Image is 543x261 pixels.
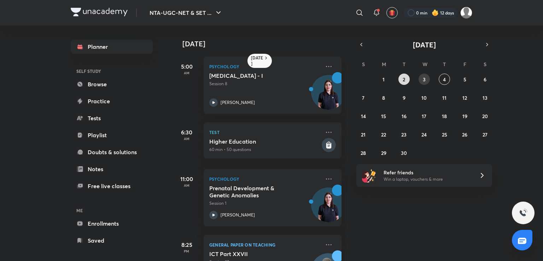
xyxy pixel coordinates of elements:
h6: [DATE] [251,55,263,66]
button: NTA-UGC-NET & SET ... [145,6,227,20]
span: [DATE] [413,40,436,50]
abbr: September 24, 2025 [421,131,427,138]
button: September 20, 2025 [479,110,491,122]
abbr: September 8, 2025 [382,94,385,101]
a: Free live classes [71,179,153,193]
abbr: September 13, 2025 [483,94,487,101]
abbr: September 14, 2025 [361,113,366,120]
button: September 6, 2025 [479,74,491,85]
button: September 21, 2025 [358,129,369,140]
h5: ICT Part XXVII [209,250,297,257]
abbr: Saturday [484,61,486,68]
a: Planner [71,40,153,54]
p: Test [209,128,320,137]
h6: ME [71,204,153,216]
button: September 4, 2025 [439,74,450,85]
img: Avatar [311,191,345,225]
img: referral [362,168,376,182]
a: Playlist [71,128,153,142]
abbr: Friday [463,61,466,68]
a: Tests [71,111,153,125]
abbr: September 6, 2025 [484,76,486,83]
a: Practice [71,94,153,108]
abbr: September 2, 2025 [403,76,405,83]
abbr: September 7, 2025 [362,94,364,101]
button: September 7, 2025 [358,92,369,103]
abbr: September 15, 2025 [381,113,386,120]
abbr: September 18, 2025 [442,113,447,120]
abbr: September 12, 2025 [462,94,467,101]
button: September 28, 2025 [358,147,369,158]
h5: Neuropsychological Tests - I [209,72,297,79]
button: September 2, 2025 [398,74,410,85]
a: Company Logo [71,8,128,18]
h4: [DATE] [182,40,349,48]
img: Company Logo [71,8,128,16]
button: September 25, 2025 [439,129,450,140]
button: September 9, 2025 [398,92,410,103]
a: Notes [71,162,153,176]
p: 60 min • 50 questions [209,146,320,153]
button: September 5, 2025 [459,74,471,85]
a: Saved [71,233,153,248]
p: AM [173,71,201,75]
a: Enrollments [71,216,153,231]
abbr: September 9, 2025 [403,94,405,101]
abbr: September 20, 2025 [482,113,488,120]
abbr: September 3, 2025 [423,76,426,83]
abbr: September 25, 2025 [442,131,447,138]
abbr: September 22, 2025 [381,131,386,138]
button: September 18, 2025 [439,110,450,122]
h5: 8:25 [173,240,201,249]
abbr: September 19, 2025 [462,113,467,120]
button: September 29, 2025 [378,147,389,158]
button: September 12, 2025 [459,92,471,103]
p: [PERSON_NAME] [221,99,255,106]
button: September 26, 2025 [459,129,471,140]
button: avatar [386,7,398,18]
button: September 14, 2025 [358,110,369,122]
img: Atia khan [460,7,472,19]
abbr: September 5, 2025 [463,76,466,83]
button: September 13, 2025 [479,92,491,103]
p: Session 8 [209,81,320,87]
button: September 17, 2025 [419,110,430,122]
p: AM [173,183,201,187]
a: Browse [71,77,153,91]
abbr: Wednesday [422,61,427,68]
button: September 10, 2025 [419,92,430,103]
abbr: September 16, 2025 [402,113,407,120]
h5: 11:00 [173,175,201,183]
button: [DATE] [366,40,482,50]
abbr: September 30, 2025 [401,150,407,156]
p: General Paper on Teaching [209,240,320,249]
abbr: September 28, 2025 [361,150,366,156]
abbr: September 1, 2025 [383,76,385,83]
h6: SELF STUDY [71,65,153,77]
button: September 3, 2025 [419,74,430,85]
button: September 24, 2025 [419,129,430,140]
button: September 11, 2025 [439,92,450,103]
img: ttu [519,209,527,217]
button: September 23, 2025 [398,129,410,140]
p: Psychology [209,175,320,183]
abbr: September 21, 2025 [361,131,366,138]
abbr: September 17, 2025 [422,113,426,120]
abbr: Thursday [443,61,446,68]
button: September 8, 2025 [378,92,389,103]
button: September 1, 2025 [378,74,389,85]
abbr: September 11, 2025 [442,94,446,101]
button: September 15, 2025 [378,110,389,122]
p: Win a laptop, vouchers & more [384,176,471,182]
img: Avatar [311,79,345,113]
abbr: September 4, 2025 [443,76,446,83]
p: [PERSON_NAME] [221,212,255,218]
abbr: September 23, 2025 [401,131,407,138]
h5: Higher Education [209,138,320,145]
h5: Prenatal Development & Genetic Anomalies [209,185,297,199]
abbr: September 27, 2025 [483,131,487,138]
button: September 19, 2025 [459,110,471,122]
p: Psychology [209,62,320,71]
button: September 27, 2025 [479,129,491,140]
p: Session 1 [209,200,320,207]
